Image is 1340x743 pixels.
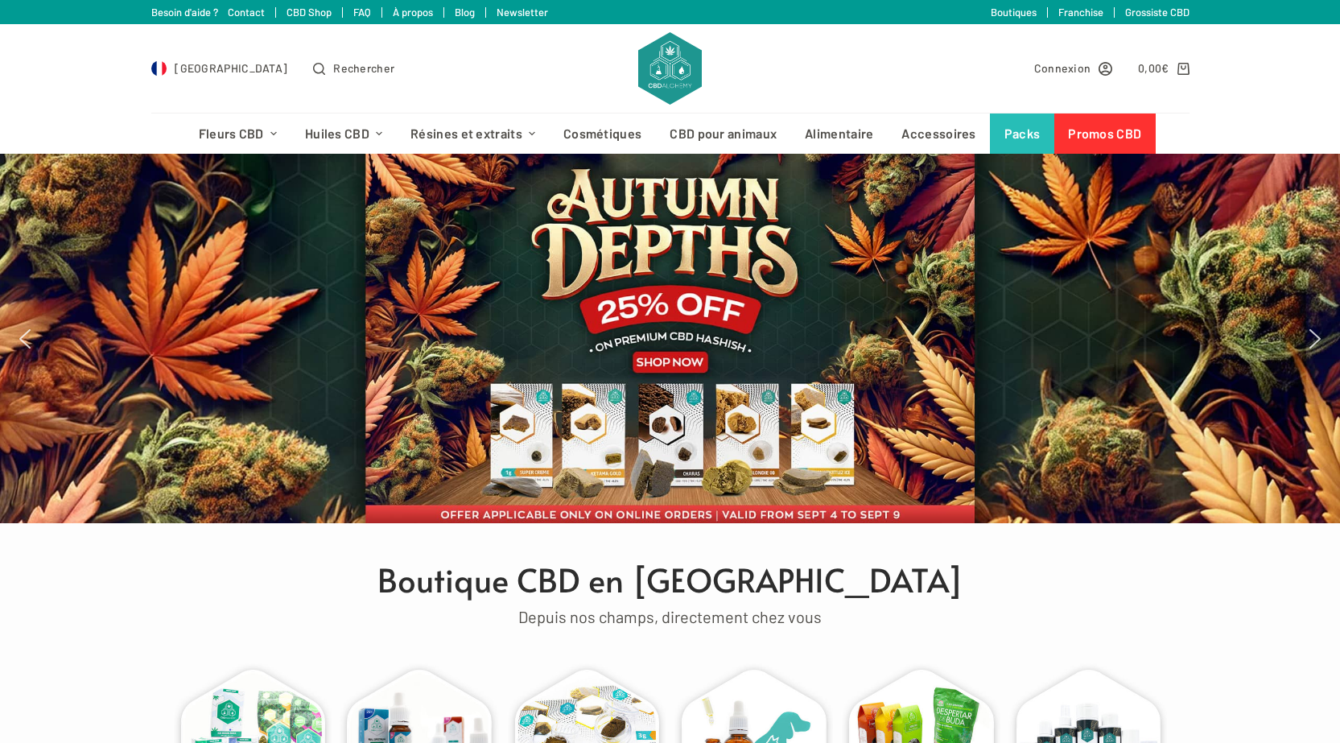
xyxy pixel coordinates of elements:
[1058,6,1103,19] a: Franchise
[393,6,433,19] a: À propos
[1161,61,1169,75] span: €
[184,114,1156,154] nav: Menu d’en-tête
[12,326,38,352] img: previous arrow
[1138,59,1189,77] a: Panier d’achat
[1138,61,1169,75] bdi: 0,00
[638,32,701,105] img: CBD Alchemy
[184,114,291,154] a: Fleurs CBD
[333,59,394,77] span: Rechercher
[497,6,548,19] a: Newsletter
[397,114,550,154] a: Résines et extraits
[791,114,888,154] a: Alimentaire
[991,6,1037,19] a: Boutiques
[990,114,1054,154] a: Packs
[159,604,1181,630] div: Depuis nos champs, directement chez vous
[1034,59,1113,77] a: Connexion
[159,555,1181,604] h1: Boutique CBD en [GEOGRAPHIC_DATA]
[888,114,990,154] a: Accessoires
[287,6,332,19] a: CBD Shop
[1302,326,1328,352] img: next arrow
[656,114,791,154] a: CBD pour animaux
[1054,114,1156,154] a: Promos CBD
[151,59,288,77] a: Select Country
[313,59,394,77] button: Ouvrir le formulaire de recherche
[353,6,371,19] a: FAQ
[175,59,287,77] span: [GEOGRAPHIC_DATA]
[291,114,396,154] a: Huiles CBD
[455,6,475,19] a: Blog
[550,114,656,154] a: Cosmétiques
[151,60,167,76] img: FR Flag
[151,6,265,19] a: Besoin d'aide ? Contact
[1034,59,1091,77] span: Connexion
[1125,6,1190,19] a: Grossiste CBD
